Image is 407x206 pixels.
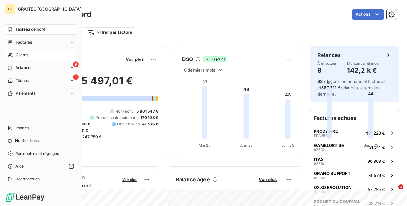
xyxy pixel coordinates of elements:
h2: 7 135 497,01 € [36,75,158,94]
span: Promesse de paiement [95,115,138,121]
iframe: Intercom live chat [385,184,401,200]
span: 41 786 € [142,121,158,127]
span: 1 [73,74,79,80]
span: Imports [15,125,29,131]
img: Logo LeanPay [5,192,45,202]
button: Voir plus [120,177,139,182]
span: Voir plus [126,57,144,62]
span: -247 759 € [80,134,102,140]
span: 92610 [314,162,324,166]
div: GF [5,4,15,14]
span: Clients [16,52,28,58]
tspan: Juil. 25 [281,143,294,147]
h4: 9 [317,65,337,75]
span: Tableau de bord [15,27,45,32]
tspan: Mai 25 [199,143,211,147]
tspan: Août 25 [322,143,336,147]
button: Actions [352,9,384,20]
span: -8 jours [203,56,227,62]
span: 6 derniers mois [184,67,215,73]
span: GRAITEC [GEOGRAPHIC_DATA] [18,6,82,12]
a: Aide [5,161,76,171]
span: Relances [15,65,32,71]
span: 74 576 € [368,173,385,178]
button: OXXO EVOLUTION9259452 785 € [310,182,399,196]
span: OXXO EVOLUTION [314,185,352,190]
h6: Relances [317,51,341,59]
h6: DSO [182,55,193,63]
button: Voir plus [124,56,146,62]
span: Voir plus [122,178,137,182]
tspan: Juin 25 [240,143,253,147]
span: Débit divers [117,121,140,127]
span: 9 [73,61,79,67]
h6: Balance âgée [176,176,210,183]
span: 5 861 547 € [136,108,158,114]
span: Paramètres et réglages [15,151,59,156]
h4: 142,2 k € [347,65,380,75]
button: Filtrer par facture [84,27,136,37]
span: Tâches [16,78,29,83]
span: Notifications [15,138,39,144]
span: À effectuer [317,61,337,65]
span: 2 [398,184,403,189]
span: Voir plus [259,177,277,182]
tspan: Sept. 25 [364,143,378,147]
span: 92242 [314,176,325,180]
span: Montant à relancer [347,61,380,65]
span: Factures [16,39,32,45]
button: Voir plus [257,177,279,182]
span: 170 193 € [140,115,158,121]
span: Déconnexion [15,176,40,182]
button: ITAS9261090 863 € [310,154,399,168]
span: 52 785 € [368,187,385,192]
span: ITAS [314,157,324,162]
span: ORANO SUPPORT [314,171,351,176]
span: 90 863 € [367,159,385,164]
span: Non-échu [115,108,134,114]
span: Paiements [16,91,35,96]
span: Aide [15,163,24,169]
button: ORANO SUPPORT9224274 576 € [310,168,399,182]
